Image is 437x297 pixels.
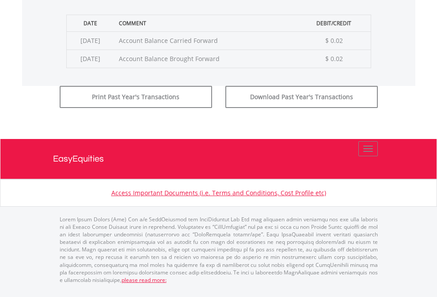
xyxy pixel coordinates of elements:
th: Comment [114,15,297,31]
button: Download Past Year's Transactions [225,86,378,108]
span: $ 0.02 [325,36,343,45]
span: $ 0.02 [325,54,343,63]
td: Account Balance Carried Forward [114,31,297,50]
button: Print Past Year's Transactions [60,86,212,108]
p: Lorem Ipsum Dolors (Ame) Con a/e SeddOeiusmod tem InciDiduntut Lab Etd mag aliquaen admin veniamq... [60,216,378,284]
th: Debit/Credit [297,15,371,31]
td: Account Balance Brought Forward [114,50,297,68]
td: [DATE] [66,50,114,68]
a: please read more: [122,276,167,284]
th: Date [66,15,114,31]
td: [DATE] [66,31,114,50]
a: Access Important Documents (i.e. Terms and Conditions, Cost Profile etc) [111,189,326,197]
a: EasyEquities [53,139,384,179]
